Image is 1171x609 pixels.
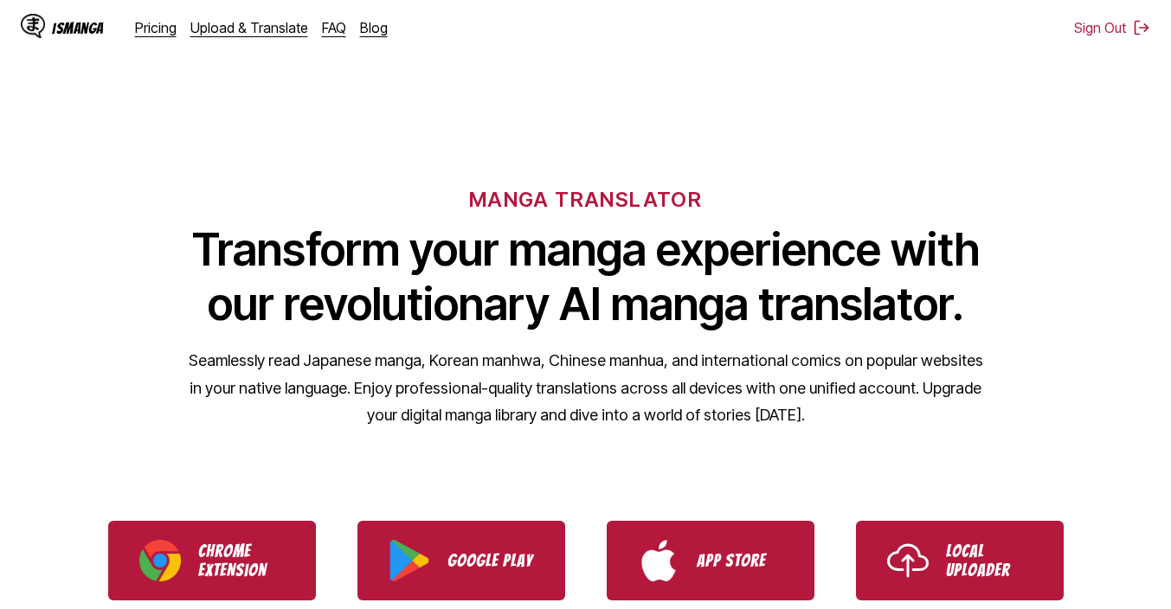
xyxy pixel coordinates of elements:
a: FAQ [322,19,346,36]
p: Seamlessly read Japanese manga, Korean manhwa, Chinese manhua, and international comics on popula... [188,347,984,429]
a: IsManga LogoIsManga [21,14,135,42]
div: IsManga [52,20,104,36]
h1: Transform your manga experience with our revolutionary AI manga translator. [188,222,984,331]
img: App Store logo [638,540,679,581]
img: Google Play logo [389,540,430,581]
img: Chrome logo [139,540,181,581]
p: Chrome Extension [198,542,285,580]
img: Sign out [1133,19,1150,36]
p: Local Uploader [946,542,1033,580]
a: Download IsManga from Google Play [357,521,565,600]
a: Pricing [135,19,177,36]
a: Download IsManga Chrome Extension [108,521,316,600]
h6: MANGA TRANSLATOR [469,187,702,212]
img: IsManga Logo [21,14,45,38]
a: Upload & Translate [190,19,308,36]
img: Upload icon [887,540,929,581]
p: App Store [697,551,783,570]
p: Google Play [447,551,534,570]
a: Download IsManga from App Store [607,521,814,600]
a: Blog [360,19,388,36]
button: Sign Out [1074,19,1150,36]
a: Use IsManga Local Uploader [856,521,1064,600]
